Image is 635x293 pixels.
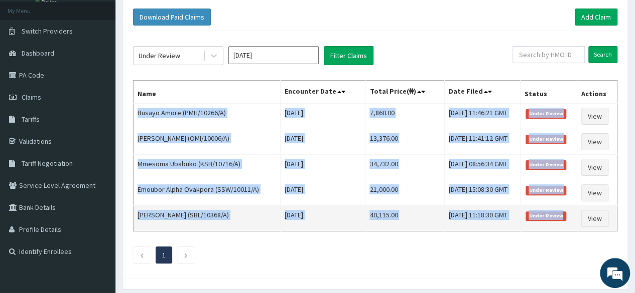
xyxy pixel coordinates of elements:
td: [DATE] [280,155,365,180]
td: [DATE] 08:56:34 GMT [444,155,521,180]
td: [DATE] [280,129,365,155]
a: Add Claim [575,9,617,26]
textarea: Type your message and hit 'Enter' [5,190,191,225]
td: 21,000.00 [365,180,444,206]
td: Emoubor Alpha Ovakpora (SSW/10011/A) [134,180,281,206]
a: View [581,210,608,227]
span: We're online! [58,85,139,186]
td: 7,860.00 [365,103,444,129]
div: Under Review [139,51,180,61]
a: View [581,184,608,201]
th: Encounter Date [280,81,365,104]
td: [DATE] 11:46:21 GMT [444,103,521,129]
input: Select Month and Year [228,46,319,64]
span: Under Review [526,109,566,118]
td: [DATE] 11:41:12 GMT [444,129,521,155]
th: Name [134,81,281,104]
td: 40,115.00 [365,206,444,231]
span: Under Review [526,186,566,195]
span: Under Review [526,211,566,220]
span: Switch Providers [22,27,73,36]
td: Mmesoma Ubabuko (KSB/10716/A) [134,155,281,180]
span: Dashboard [22,49,54,58]
span: Tariff Negotiation [22,159,73,168]
a: View [581,108,608,125]
td: [DATE] [280,103,365,129]
th: Date Filed [444,81,521,104]
a: Next page [184,250,188,259]
button: Download Paid Claims [133,9,211,26]
a: Page 1 is your current page [162,250,166,259]
td: [DATE] 11:18:30 GMT [444,206,521,231]
span: Claims [22,93,41,102]
td: 34,732.00 [365,155,444,180]
div: Chat with us now [52,56,169,69]
a: Previous page [140,250,144,259]
th: Status [521,81,577,104]
button: Filter Claims [324,46,373,65]
a: View [581,133,608,150]
th: Total Price(₦) [365,81,444,104]
span: Under Review [526,135,566,144]
td: Busayo Amore (PMH/10266/A) [134,103,281,129]
td: [DATE] 15:08:30 GMT [444,180,521,206]
img: d_794563401_company_1708531726252_794563401 [19,50,41,75]
th: Actions [577,81,617,104]
input: Search by HMO ID [513,46,585,63]
td: [DATE] [280,206,365,231]
td: [PERSON_NAME] (SBL/10368/A) [134,206,281,231]
input: Search [588,46,617,63]
div: Minimize live chat window [165,5,189,29]
span: Tariffs [22,115,40,124]
td: [DATE] [280,180,365,206]
td: [PERSON_NAME] (OMI/10006/A) [134,129,281,155]
a: View [581,159,608,176]
span: Under Review [526,160,566,169]
td: 13,376.00 [365,129,444,155]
